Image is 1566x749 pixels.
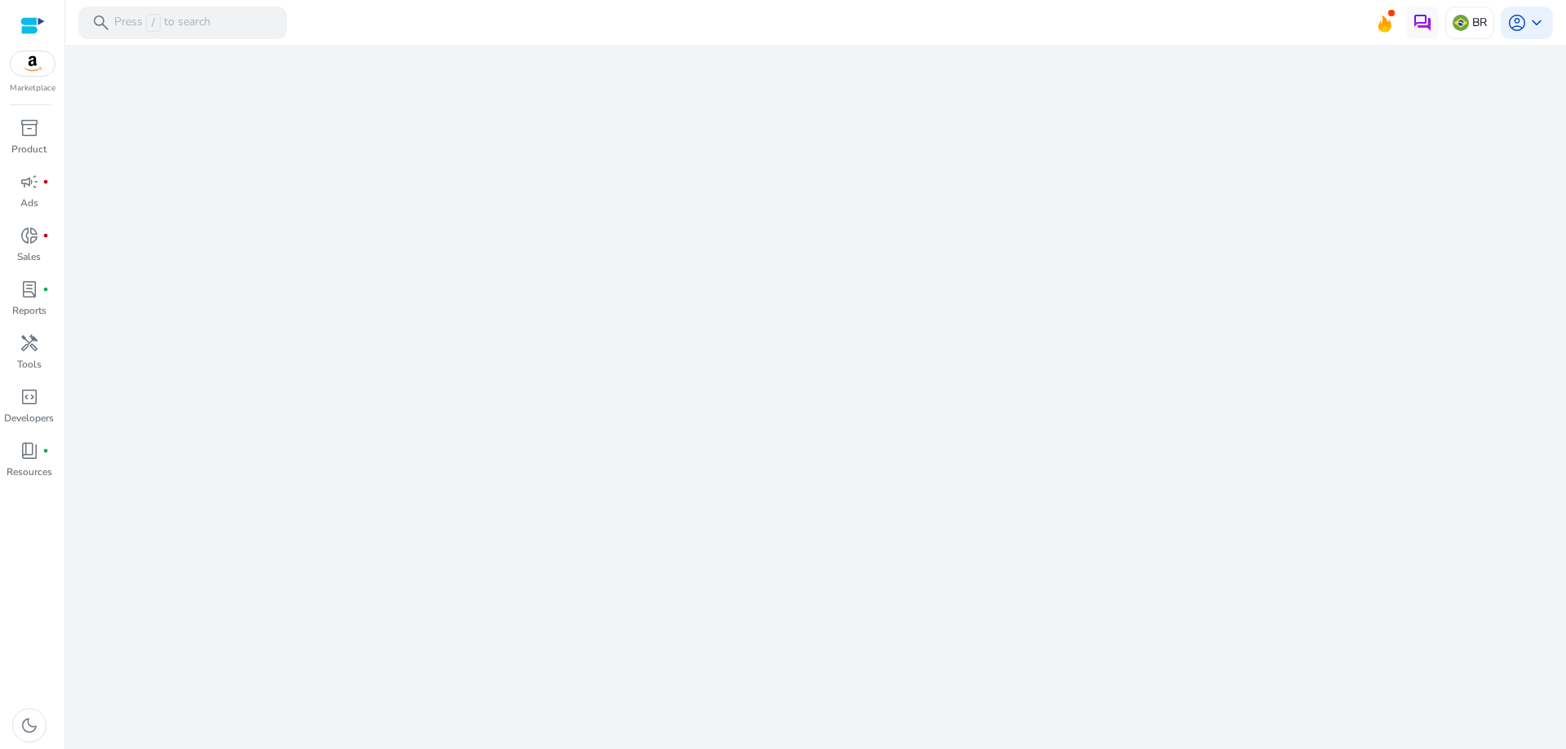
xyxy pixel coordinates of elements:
p: Sales [17,249,41,264]
p: Ads [20,196,38,210]
p: Marketplace [10,82,55,95]
span: keyboard_arrow_down [1527,13,1546,33]
p: Developers [4,411,54,425]
p: Reports [12,303,46,318]
span: search [91,13,111,33]
span: inventory_2 [20,118,39,138]
p: Product [11,142,46,156]
p: Press to search [114,14,210,32]
span: donut_small [20,226,39,245]
span: / [146,14,161,32]
span: fiber_manual_record [42,286,49,293]
p: Resources [7,465,52,479]
span: handyman [20,333,39,353]
img: br.svg [1453,15,1469,31]
span: book_4 [20,441,39,460]
p: BR [1472,8,1487,37]
span: fiber_manual_record [42,232,49,239]
span: fiber_manual_record [42,447,49,454]
span: code_blocks [20,387,39,407]
span: lab_profile [20,280,39,299]
span: campaign [20,172,39,192]
img: amazon.svg [11,51,55,76]
p: Tools [17,357,42,372]
span: dark_mode [20,716,39,735]
span: fiber_manual_record [42,178,49,185]
span: account_circle [1507,13,1527,33]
